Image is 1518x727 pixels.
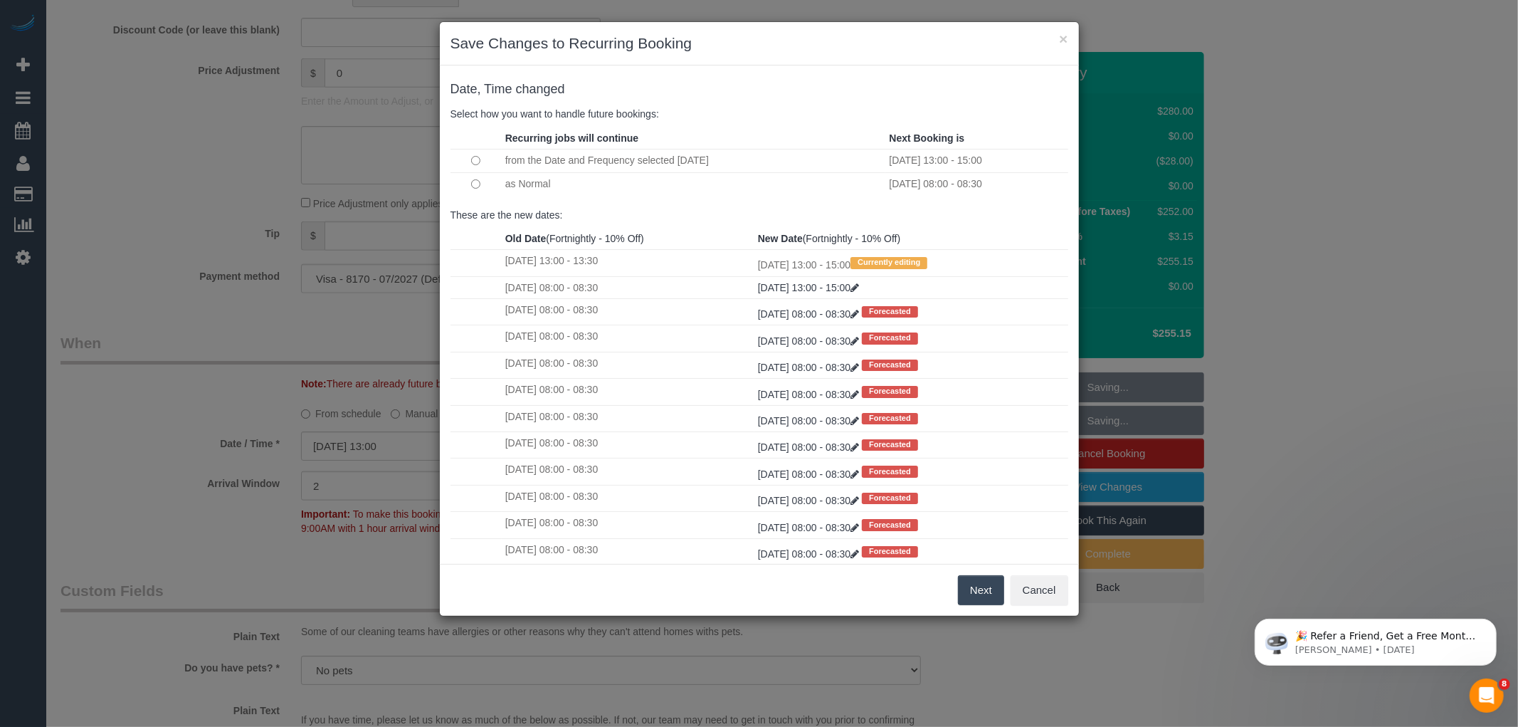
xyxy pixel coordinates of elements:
td: [DATE] 08:00 - 08:30 [502,512,754,538]
span: Forecasted [862,519,918,530]
a: [DATE] 08:00 - 08:30 [758,522,862,533]
td: [DATE] 08:00 - 08:30 [502,485,754,511]
td: as Normal [502,172,886,195]
span: Forecasted [862,360,918,371]
button: × [1059,31,1068,46]
span: 8 [1499,679,1510,690]
span: Forecasted [862,466,918,477]
td: [DATE] 08:00 - 08:30 [885,172,1068,195]
td: [DATE] 08:00 - 08:30 [502,379,754,405]
p: These are the new dates: [450,208,1068,222]
td: [DATE] 08:00 - 08:30 [502,325,754,352]
th: (Fortnightly - 10% Off) [502,228,754,250]
td: from the Date and Frequency selected [DATE] [502,149,886,172]
td: [DATE] 13:00 - 15:00 [754,250,1068,276]
a: [DATE] 08:00 - 08:30 [758,308,862,320]
button: Next [958,575,1004,605]
iframe: Intercom notifications message [1233,589,1518,689]
a: [DATE] 08:00 - 08:30 [758,335,862,347]
td: [DATE] 13:00 - 15:00 [885,149,1068,172]
td: [DATE] 08:00 - 08:30 [502,276,754,298]
span: Forecasted [862,333,918,344]
a: [DATE] 08:00 - 08:30 [758,362,862,373]
span: 🎉 Refer a Friend, Get a Free Month! 🎉 Love Automaid? Share the love! When you refer a friend who ... [62,41,243,194]
td: [DATE] 08:00 - 08:30 [502,298,754,325]
a: [DATE] 08:00 - 08:30 [758,469,862,480]
a: [DATE] 08:00 - 08:30 [758,389,862,400]
td: [DATE] 08:00 - 08:30 [502,432,754,458]
p: Select how you want to handle future bookings: [450,107,1068,121]
span: Forecasted [862,546,918,558]
a: [DATE] 08:00 - 08:30 [758,415,862,427]
button: Cancel [1011,575,1068,605]
span: Currently editing [850,257,927,268]
strong: Next Booking is [889,132,964,144]
a: [DATE] 08:00 - 08:30 [758,495,862,506]
p: Message from Ellie, sent 4d ago [62,55,246,68]
span: Forecasted [862,493,918,504]
td: [DATE] 13:00 - 13:30 [502,250,754,276]
span: Date, Time [450,82,512,96]
span: Forecasted [862,413,918,424]
h4: changed [450,83,1068,97]
span: Forecasted [862,386,918,397]
h3: Save Changes to Recurring Booking [450,33,1068,54]
td: [DATE] 08:00 - 08:30 [502,352,754,378]
iframe: Intercom live chat [1470,679,1504,713]
strong: New Date [758,233,803,244]
a: [DATE] 08:00 - 08:30 [758,441,862,453]
td: [DATE] 08:00 - 08:30 [502,459,754,485]
strong: Recurring jobs will continue [505,132,638,144]
th: (Fortnightly - 10% Off) [754,228,1068,250]
span: Forecasted [862,439,918,451]
a: [DATE] 13:00 - 15:00 [758,282,859,293]
td: [DATE] 08:00 - 08:30 [502,405,754,432]
a: [DATE] 08:00 - 08:30 [758,548,862,560]
td: [DATE] 08:00 - 08:30 [502,538,754,565]
strong: Old Date [505,233,547,244]
span: Forecasted [862,306,918,318]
